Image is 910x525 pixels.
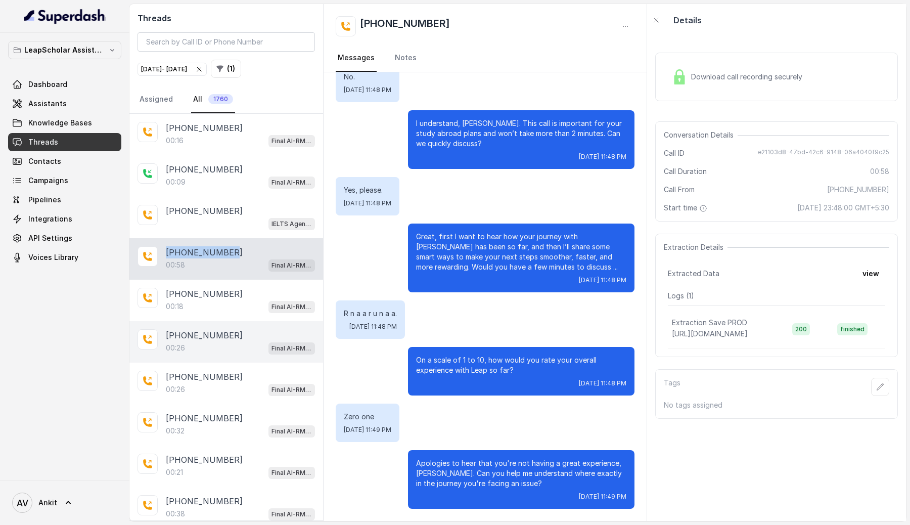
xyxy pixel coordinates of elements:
[837,323,868,335] span: finished
[758,148,889,158] span: e21103d8-47bd-42c6-9148-06a4040f9c25
[138,32,315,52] input: Search by Call ID or Phone Number
[344,309,397,319] p: R n a a r u n a a.
[579,276,626,284] span: [DATE] 11:48 PM
[28,99,67,109] span: Assistants
[138,63,207,76] button: [DATE]- [DATE]
[8,95,121,113] a: Assistants
[344,426,391,434] span: [DATE] 11:49 PM
[271,260,312,271] p: Final AI-RM - Exam Not Yet Decided
[166,509,185,519] p: 00:38
[271,509,312,519] p: Final AI-RM - Exam Not Yet Decided
[211,60,241,78] button: (1)
[664,185,695,195] span: Call From
[827,185,889,195] span: [PHONE_NUMBER]
[166,177,186,187] p: 00:09
[336,45,377,72] a: Messages
[664,242,727,252] span: Extraction Details
[166,136,184,146] p: 00:16
[8,229,121,247] a: API Settings
[271,219,312,229] p: IELTS Agent 2
[8,210,121,228] a: Integrations
[8,191,121,209] a: Pipelines
[579,493,626,501] span: [DATE] 11:49 PM
[271,302,312,312] p: Final AI-RM - Exam Not Yet Decided
[166,329,243,341] p: [PHONE_NUMBER]
[166,495,243,507] p: [PHONE_NUMBER]
[166,122,243,134] p: [PHONE_NUMBER]
[271,136,312,146] p: Final AI-RM - Exam Not Yet Decided
[166,260,185,270] p: 00:58
[8,248,121,267] a: Voices Library
[166,426,185,436] p: 00:32
[28,195,61,205] span: Pipelines
[664,378,680,396] p: Tags
[271,426,312,436] p: Final AI-RM - Exam Not Yet Decided
[8,133,121,151] a: Threads
[691,72,806,82] span: Download call recording securely
[28,79,67,90] span: Dashboard
[664,148,685,158] span: Call ID
[191,86,235,113] a: All1760
[141,64,203,74] div: [DATE] - [DATE]
[344,86,391,94] span: [DATE] 11:48 PM
[166,246,243,258] p: [PHONE_NUMBER]
[166,163,243,176] p: [PHONE_NUMBER]
[28,233,72,243] span: API Settings
[28,118,92,128] span: Knowledge Bases
[166,371,243,383] p: [PHONE_NUMBER]
[870,166,889,177] span: 00:58
[344,72,391,82] p: No.
[271,468,312,478] p: Final AI-RM - Exam Not Yet Decided
[416,458,626,489] p: Apologies to hear that you're not having a great experience, [PERSON_NAME]. Can you help me under...
[664,203,709,213] span: Start time
[344,199,391,207] span: [DATE] 11:48 PM
[416,232,626,272] p: Great, first I want to hear how your journey with [PERSON_NAME] has been so far, and then I’ll sh...
[416,355,626,375] p: On a scale of 1 to 10, how would you rate your overall experience with Leap so far?
[17,498,28,508] text: AV
[579,379,626,387] span: [DATE] 11:48 PM
[8,171,121,190] a: Campaigns
[336,45,634,72] nav: Tabs
[672,69,687,84] img: Lock Icon
[668,269,719,279] span: Extracted Data
[349,323,397,331] span: [DATE] 11:48 PM
[166,412,243,424] p: [PHONE_NUMBER]
[8,114,121,132] a: Knowledge Bases
[672,318,747,328] p: Extraction Save PROD
[344,185,391,195] p: Yes, please.
[166,288,243,300] p: [PHONE_NUMBER]
[28,214,72,224] span: Integrations
[28,252,78,262] span: Voices Library
[271,178,312,188] p: Final AI-RM - Exam Not Yet Decided
[271,385,312,395] p: Final AI-RM - Exam Not Yet Decided
[664,400,889,410] p: No tags assigned
[8,41,121,59] button: LeapScholar Assistant
[271,343,312,354] p: Final AI-RM - Exam Not Yet Decided
[28,176,68,186] span: Campaigns
[8,489,121,517] a: Ankit
[792,323,810,335] span: 200
[208,94,233,104] span: 1760
[166,384,185,395] p: 00:26
[166,205,243,217] p: [PHONE_NUMBER]
[28,156,61,166] span: Contacts
[138,12,315,24] h2: Threads
[166,301,184,312] p: 00:18
[166,454,243,466] p: [PHONE_NUMBER]
[673,14,702,26] p: Details
[38,498,57,508] span: Ankit
[24,44,105,56] p: LeapScholar Assistant
[166,467,183,477] p: 00:21
[393,45,419,72] a: Notes
[664,166,707,177] span: Call Duration
[28,137,58,147] span: Threads
[166,343,185,353] p: 00:26
[8,152,121,170] a: Contacts
[24,8,106,24] img: light.svg
[856,265,885,283] button: view
[668,291,885,301] p: Logs ( 1 )
[344,412,391,422] p: Zero one
[138,86,315,113] nav: Tabs
[579,153,626,161] span: [DATE] 11:48 PM
[672,329,748,338] span: [URL][DOMAIN_NAME]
